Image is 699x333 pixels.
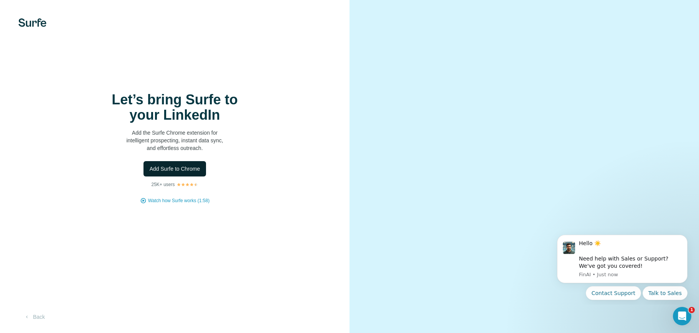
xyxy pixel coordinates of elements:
[98,92,252,123] h1: Let’s bring Surfe to your LinkedIn
[150,165,200,173] span: Add Surfe to Chrome
[18,18,46,27] img: Surfe's logo
[18,310,50,324] button: Back
[176,182,198,187] img: Rating Stars
[143,161,206,176] button: Add Surfe to Chrome
[673,307,691,325] iframe: Intercom live chat
[689,307,695,313] span: 1
[151,181,175,188] p: 25K+ users
[148,197,209,204] button: Watch how Surfe works (1:58)
[546,228,699,305] iframe: Intercom notifications message
[98,129,252,152] p: Add the Surfe Chrome extension for intelligent prospecting, instant data sync, and effortless out...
